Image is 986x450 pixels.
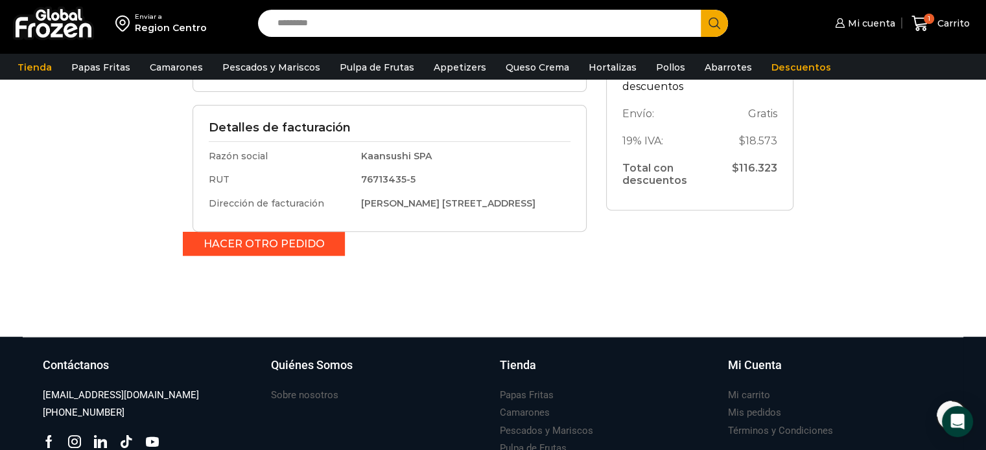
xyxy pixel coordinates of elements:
[739,135,745,147] span: $
[11,55,58,80] a: Tienda
[43,406,124,420] h3: [PHONE_NUMBER]
[582,55,643,80] a: Hortalizas
[698,55,758,80] a: Abarrotes
[499,55,576,80] a: Queso Crema
[622,100,725,128] th: Envío:
[271,357,353,374] h3: Quiénes Somos
[728,388,770,402] h3: Mi carrito
[209,192,355,216] td: Dirección de facturación
[737,68,777,80] bdi: 97.750
[832,10,895,36] a: Mi cuenta
[622,154,725,194] th: Total con descuentos
[500,422,593,440] a: Pescados y Mariscos
[43,404,124,422] a: [PHONE_NUMBER]
[500,357,716,387] a: Tienda
[216,55,327,80] a: Pescados y Mariscos
[43,388,199,402] h3: [EMAIL_ADDRESS][DOMAIN_NAME]
[500,424,593,438] h3: Pescados y Mariscos
[500,404,550,422] a: Camarones
[43,357,259,387] a: Contáctanos
[725,100,777,128] td: Gratis
[701,10,728,37] button: Search button
[500,388,554,402] h3: Papas Fritas
[622,128,725,155] th: 19% IVA:
[43,387,199,404] a: [EMAIL_ADDRESS][DOMAIN_NAME]
[427,55,493,80] a: Appetizers
[845,17,895,30] span: Mi cuenta
[924,14,934,24] span: 1
[115,12,135,34] img: address-field-icon.svg
[622,61,725,100] th: Subtotal con descuentos
[355,168,571,192] td: 76713435-5
[65,55,137,80] a: Papas Fritas
[500,357,536,374] h3: Tienda
[500,387,554,404] a: Papas Fritas
[728,406,781,420] h3: Mis pedidos
[135,21,207,34] div: Region Centro
[271,357,487,387] a: Quiénes Somos
[728,357,944,387] a: Mi Cuenta
[732,162,777,174] span: 116.323
[908,8,973,39] a: 1 Carrito
[728,387,770,404] a: Mi carrito
[333,55,421,80] a: Pulpa de Frutas
[209,121,570,135] h3: Detalles de facturación
[183,232,346,256] a: Hacer otro pedido
[728,357,782,374] h3: Mi Cuenta
[934,17,970,30] span: Carrito
[500,406,550,420] h3: Camarones
[737,68,744,80] span: $
[209,141,355,168] td: Razón social
[942,406,973,437] div: Open Intercom Messenger
[728,424,833,438] h3: Términos y Condiciones
[355,192,571,216] td: [PERSON_NAME] [STREET_ADDRESS]
[143,55,209,80] a: Camarones
[650,55,692,80] a: Pollos
[271,388,338,402] h3: Sobre nosotros
[728,422,833,440] a: Términos y Condiciones
[739,135,777,147] span: 18.573
[271,387,338,404] a: Sobre nosotros
[209,168,355,192] td: RUT
[135,12,207,21] div: Enviar a
[43,357,109,374] h3: Contáctanos
[728,404,781,422] a: Mis pedidos
[355,141,571,168] td: Kaansushi SPA
[732,162,739,174] span: $
[765,55,838,80] a: Descuentos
